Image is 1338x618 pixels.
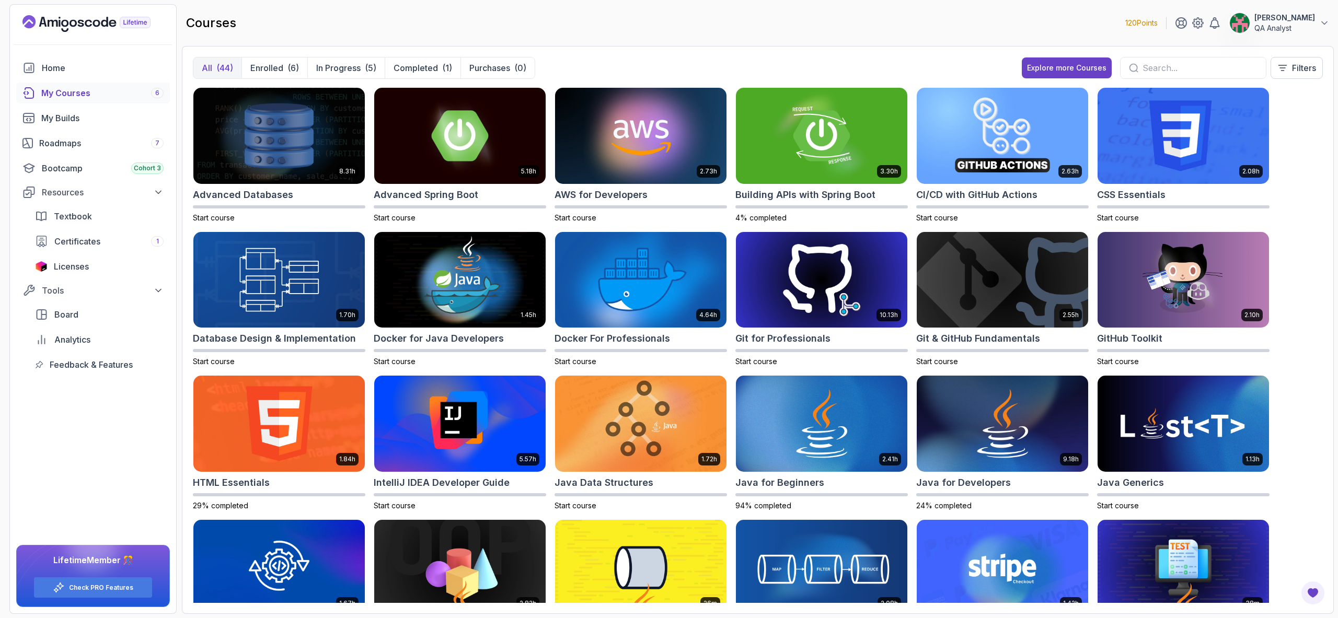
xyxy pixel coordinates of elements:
button: In Progress(5) [307,57,385,78]
a: certificates [29,231,170,252]
h2: Git for Professionals [735,331,831,346]
button: Check PRO Features [33,577,153,598]
p: 1.72h [701,455,717,463]
span: Start course [193,357,235,366]
div: Roadmaps [39,137,164,149]
p: 2.10h [1244,311,1260,319]
a: courses [16,83,170,103]
p: 38m [1245,599,1260,608]
img: Advanced Spring Boot card [374,88,546,184]
a: Java for Beginners card2.41hJava for Beginners94% completed [735,375,908,511]
button: Completed(1) [385,57,460,78]
h2: Building APIs with Spring Boot [735,188,875,202]
a: Landing page [22,15,175,32]
img: Database Design & Implementation card [193,232,365,328]
p: 2.41h [882,455,898,463]
span: 7 [155,139,159,147]
div: Resources [42,186,164,199]
img: Java Data Structures card [555,376,726,472]
img: Java Streams Essentials card [555,520,726,616]
img: IntelliJ IDEA Developer Guide card [374,376,546,472]
a: Explore more Courses [1022,57,1112,78]
span: Start course [193,213,235,222]
div: (44) [216,62,233,74]
button: Purchases(0) [460,57,535,78]
img: AWS for Developers card [555,88,726,184]
span: Licenses [54,260,89,273]
button: Filters [1271,57,1323,79]
p: 3.30h [880,167,898,176]
img: CI/CD with GitHub Actions card [917,88,1088,184]
p: 4.64h [699,311,717,319]
span: Start course [374,501,416,510]
img: Docker for Java Developers card [374,232,546,328]
p: QA Analyst [1254,23,1315,33]
div: My Builds [41,112,164,124]
span: 6 [155,89,159,97]
a: licenses [29,256,170,277]
h2: Advanced Spring Boot [374,188,478,202]
p: 2.08h [1242,167,1260,176]
img: Java for Beginners card [736,376,907,472]
span: Start course [916,213,958,222]
a: HTML Essentials card1.84hHTML Essentials29% completed [193,375,365,511]
a: Check PRO Features [69,584,133,592]
button: user profile image[PERSON_NAME]QA Analyst [1229,13,1330,33]
h2: Docker for Java Developers [374,331,504,346]
a: Java for Developers card9.18hJava for Developers24% completed [916,375,1089,511]
div: Tools [42,284,164,297]
p: 2.82h [520,599,536,608]
h2: Database Design & Implementation [193,331,356,346]
img: Docker For Professionals card [555,232,726,328]
span: Start course [1097,501,1139,510]
a: Building APIs with Spring Boot card3.30hBuilding APIs with Spring Boot4% completed [735,87,908,223]
img: Java Unit Testing Essentials card [1098,520,1269,616]
button: Enrolled(6) [241,57,307,78]
p: Purchases [469,62,510,74]
img: Java Integration Testing card [193,520,365,616]
img: Java Generics card [1098,376,1269,472]
img: HTML Essentials card [193,376,365,472]
img: Git & GitHub Fundamentals card [917,232,1088,328]
h2: CI/CD with GitHub Actions [916,188,1037,202]
p: Enrolled [250,62,283,74]
p: 10.13h [880,311,898,319]
p: 1.42h [1063,599,1079,608]
img: Stripe Checkout card [917,520,1088,616]
h2: Java for Beginners [735,475,824,490]
img: jetbrains icon [35,261,48,272]
p: 2.08h [881,599,898,608]
span: Textbook [54,210,92,223]
span: Certificates [54,235,100,248]
p: 2.73h [700,167,717,176]
p: Completed [394,62,438,74]
div: Bootcamp [42,162,164,174]
span: 4% completed [735,213,787,222]
div: My Courses [41,87,164,99]
img: Advanced Databases card [193,88,365,184]
h2: courses [186,15,236,31]
span: Start course [916,357,958,366]
p: All [202,62,212,74]
a: bootcamp [16,158,170,179]
p: 1.67h [339,599,355,608]
h2: IntelliJ IDEA Developer Guide [374,475,510,490]
h2: Docker For Professionals [555,331,670,346]
img: Java for Developers card [917,376,1088,472]
h2: Java for Developers [916,475,1011,490]
div: (6) [287,62,299,74]
img: GitHub Toolkit card [1098,232,1269,328]
a: board [29,304,170,325]
img: Building APIs with Spring Boot card [736,88,907,184]
button: All(44) [193,57,241,78]
a: textbook [29,206,170,227]
h2: Git & GitHub Fundamentals [916,331,1040,346]
input: Search... [1143,62,1258,74]
button: Open Feedback Button [1300,580,1325,605]
div: Explore more Courses [1027,63,1106,73]
p: 5.57h [520,455,536,463]
p: In Progress [316,62,361,74]
span: Cohort 3 [134,164,161,172]
p: [PERSON_NAME] [1254,13,1315,23]
span: 24% completed [916,501,972,510]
